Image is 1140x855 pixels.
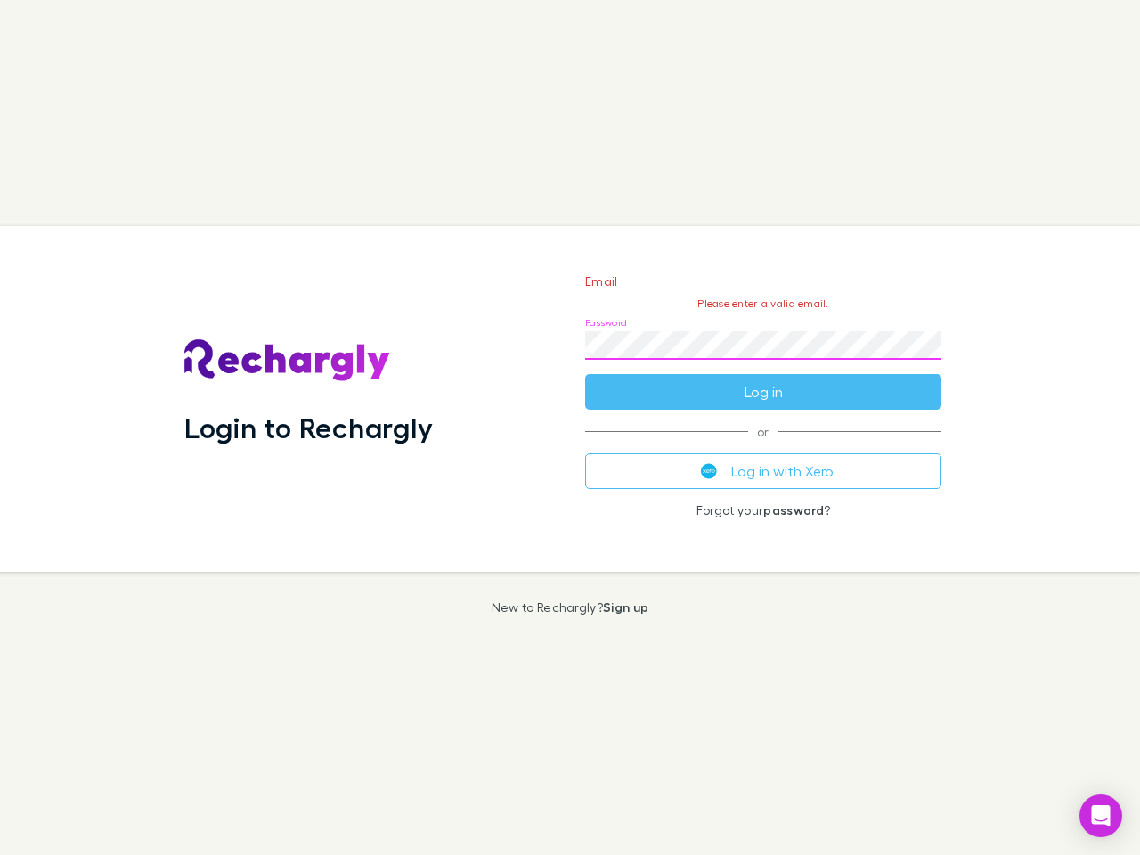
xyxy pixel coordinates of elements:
[585,503,941,517] p: Forgot your ?
[585,316,627,330] label: Password
[585,453,941,489] button: Log in with Xero
[184,411,433,444] h1: Login to Rechargly
[184,339,391,382] img: Rechargly's Logo
[701,463,717,479] img: Xero's logo
[585,297,941,310] p: Please enter a valid email.
[763,502,824,517] a: password
[585,374,941,410] button: Log in
[1079,794,1122,837] div: Open Intercom Messenger
[585,431,941,432] span: or
[603,599,648,615] a: Sign up
[492,600,649,615] p: New to Rechargly?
